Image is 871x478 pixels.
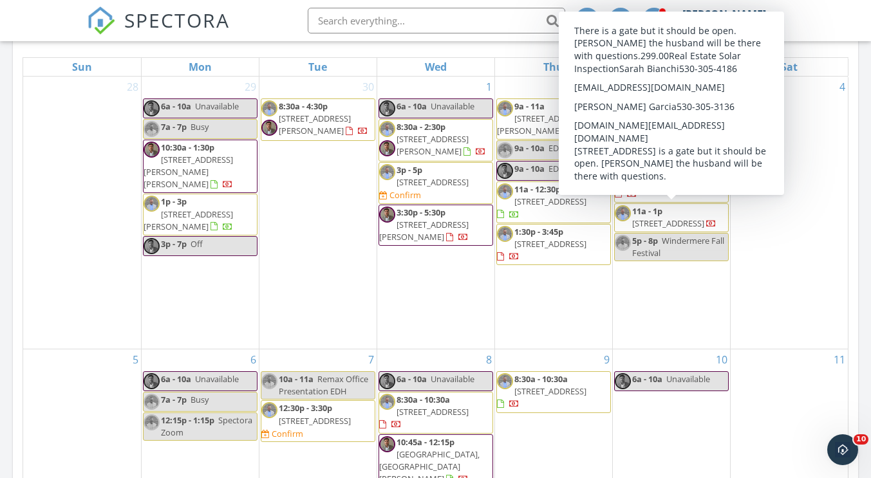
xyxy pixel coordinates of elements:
span: 9a - 10a [514,163,545,174]
div: [PERSON_NAME] [682,8,766,21]
span: [STREET_ADDRESS][PERSON_NAME] [397,133,469,157]
a: Go to October 4, 2025 [837,77,848,97]
a: Go to October 6, 2025 [248,349,259,370]
span: Busy [191,121,209,133]
img: erin_clark_work_picture.jpg [144,121,160,137]
img: steve.jpg [144,238,160,254]
div: Rocklin Solar Repair [679,21,776,33]
a: 10:30a - 1:30p [STREET_ADDRESS][PERSON_NAME][PERSON_NAME] [144,142,233,190]
span: 7a - 7p [161,394,187,405]
span: 11a - 1p [632,163,662,174]
a: 11a - 1p [STREET_ADDRESS] [615,163,704,199]
img: The Best Home Inspection Software - Spectora [87,6,115,35]
span: [STREET_ADDRESS] [397,176,469,188]
iframe: Intercom live chat [827,434,858,465]
span: 6a - 10a [632,373,662,385]
a: 11a - 1p [STREET_ADDRESS] [614,203,729,232]
img: steve.jpg [615,373,631,389]
a: Go to October 1, 2025 [483,77,494,97]
span: Windermere Fall Festival [632,235,724,259]
a: SPECTORA [87,17,230,44]
span: [STREET_ADDRESS][PERSON_NAME] [279,113,351,136]
a: 1:30p - 3:45p [STREET_ADDRESS] [497,226,586,262]
a: Confirm [379,189,421,201]
span: Unavailable [431,373,474,385]
a: 12:30p - 3:30p [STREET_ADDRESS] [279,402,351,426]
img: erin_clark_work_picture.jpg [615,121,631,137]
a: 8:30a - 10:30a [STREET_ADDRESS] [496,371,611,413]
a: 1:30p - 3:45p [STREET_ADDRESS] [496,224,611,266]
a: 11a - 12:30p [STREET_ADDRESS] [497,183,586,219]
a: Go to September 29, 2025 [242,77,259,97]
td: Go to October 3, 2025 [612,77,730,349]
span: Unavailable [431,100,474,112]
img: steve.jpg [379,100,395,116]
a: 9a - 11a [STREET_ADDRESS][PERSON_NAME] [497,100,586,136]
span: 10:30a - 1:30p [161,142,214,153]
a: 11a - 1p [STREET_ADDRESS] [632,205,716,229]
img: steve.jpg [379,140,395,156]
span: Busy [191,394,209,405]
img: steve.jpg [615,100,631,116]
span: SPECTORA [124,6,230,33]
span: 10:45a - 12:15p [397,436,454,448]
img: erin_clark_work_picture.jpg [261,373,277,389]
td: Go to October 4, 2025 [730,77,848,349]
span: 9a - 11a [514,100,545,112]
td: Go to October 1, 2025 [377,77,494,349]
img: erin_clark_work_picture.jpg [379,164,395,180]
input: Search everything... [308,8,565,33]
a: Go to October 9, 2025 [601,349,612,370]
img: steve.jpg [261,120,277,136]
span: Unavailable [666,100,710,112]
span: [STREET_ADDRESS] [279,415,351,427]
a: 3p - 5p [STREET_ADDRESS] [397,164,469,188]
span: 8:30a - 2:30p [397,121,445,133]
span: 11a - 1p [632,205,662,217]
img: steve.jpg [144,373,160,389]
a: 8:30a - 10:30a [STREET_ADDRESS] [379,392,493,434]
img: steve.jpg [379,373,395,389]
span: [STREET_ADDRESS][PERSON_NAME][PERSON_NAME] [144,154,233,190]
td: Go to October 2, 2025 [494,77,612,349]
span: 1:30p - 3:45p [514,226,563,237]
span: [STREET_ADDRESS][PERSON_NAME] [379,219,469,243]
img: erin_clark_work_picture.jpg [379,394,395,410]
img: erin_clark_work_picture.jpg [261,100,277,116]
span: [STREET_ADDRESS] [632,133,704,145]
a: 12:30p - 3:30p [STREET_ADDRESS] Confirm [261,400,375,442]
img: erin_clark_work_picture.jpg [144,196,160,212]
span: 7a - 7p [161,121,187,133]
a: Go to October 2, 2025 [601,77,612,97]
td: Go to September 30, 2025 [259,77,377,349]
span: Unavailable [666,373,710,385]
span: 1p - 3p [161,196,187,207]
span: [STREET_ADDRESS] [632,217,704,229]
a: 8:30a - 4:30p [STREET_ADDRESS][PERSON_NAME] [261,98,375,141]
span: [STREET_ADDRESS] [397,406,469,418]
img: steve.jpg [144,100,160,116]
span: Unavailable [195,373,239,385]
span: 6a - 10a [161,373,191,385]
img: steve.jpg [379,436,395,452]
img: erin_clark_work_picture.jpg [615,163,631,179]
img: erin_clark_work_picture.jpg [144,414,160,430]
img: steve.jpg [379,207,395,223]
span: 3p - 5p [397,164,422,176]
span: [STREET_ADDRESS] [514,385,586,397]
img: erin_clark_work_picture.jpg [497,183,513,199]
a: 8:15a - 10:15a [STREET_ADDRESS] [614,119,729,161]
a: Thursday [541,58,566,76]
img: erin_clark_work_picture.jpg [261,402,277,418]
a: Go to October 8, 2025 [483,349,494,370]
a: 8:30a - 2:30p [STREET_ADDRESS][PERSON_NAME] [379,119,493,161]
span: [STREET_ADDRESS][PERSON_NAME] [497,113,586,136]
span: 6a - 10a [632,100,662,112]
a: 1p - 3p [STREET_ADDRESS][PERSON_NAME] [143,194,258,235]
span: Spectora Zoom [161,414,252,438]
img: erin_clark_work_picture.jpg [497,100,513,116]
a: Go to September 30, 2025 [360,77,377,97]
a: Friday [662,58,680,76]
span: 6a - 10a [397,100,427,112]
img: erin_clark_work_picture.jpg [497,373,513,389]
